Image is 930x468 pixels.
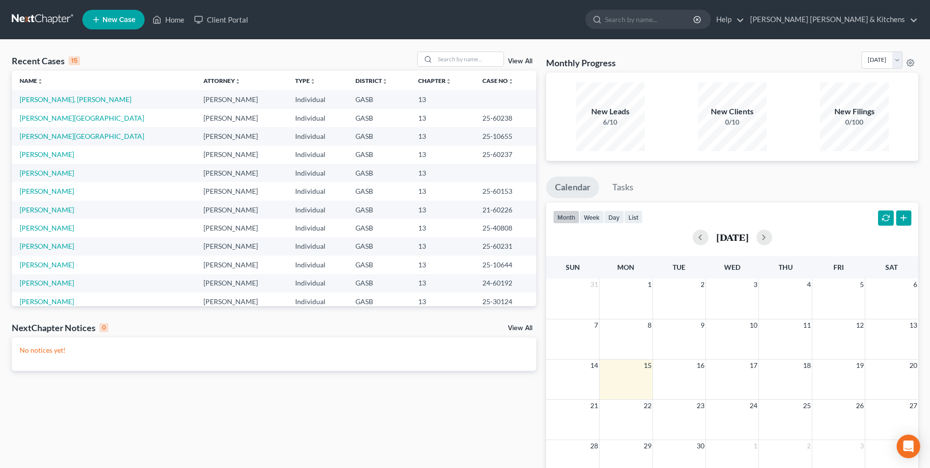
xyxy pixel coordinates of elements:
[566,263,580,271] span: Sun
[348,292,410,311] td: GASB
[475,256,536,274] td: 25-10644
[673,263,685,271] span: Tue
[579,210,604,224] button: week
[287,219,348,237] td: Individual
[589,279,599,290] span: 31
[589,440,599,452] span: 28
[859,440,865,452] span: 3
[820,106,889,117] div: New Filings
[700,319,705,331] span: 9
[647,279,653,290] span: 1
[102,16,135,24] span: New Case
[749,400,758,412] span: 24
[20,224,74,232] a: [PERSON_NAME]
[20,297,74,306] a: [PERSON_NAME]
[753,279,758,290] span: 3
[410,146,475,164] td: 13
[576,117,645,127] div: 6/10
[475,146,536,164] td: 25-60237
[624,210,643,224] button: list
[348,201,410,219] td: GASB
[802,400,812,412] span: 25
[855,400,865,412] span: 26
[348,182,410,200] td: GASB
[410,109,475,127] td: 13
[287,127,348,145] td: Individual
[855,360,865,371] span: 19
[287,256,348,274] td: Individual
[410,274,475,292] td: 13
[711,11,744,28] a: Help
[716,232,749,242] h2: [DATE]
[546,177,599,198] a: Calendar
[475,182,536,200] td: 25-60153
[20,242,74,250] a: [PERSON_NAME]
[908,400,918,412] span: 27
[12,55,80,67] div: Recent Cases
[20,187,74,195] a: [PERSON_NAME]
[287,90,348,108] td: Individual
[196,256,287,274] td: [PERSON_NAME]
[643,440,653,452] span: 29
[20,150,74,158] a: [PERSON_NAME]
[589,360,599,371] span: 14
[348,109,410,127] td: GASB
[196,237,287,256] td: [PERSON_NAME]
[20,260,74,269] a: [PERSON_NAME]
[410,256,475,274] td: 13
[508,58,532,65] a: View All
[196,292,287,311] td: [PERSON_NAME]
[410,237,475,256] td: 13
[20,77,43,84] a: Nameunfold_more
[348,146,410,164] td: GASB
[287,109,348,127] td: Individual
[897,435,920,458] div: Open Intercom Messenger
[20,279,74,287] a: [PERSON_NAME]
[753,440,758,452] span: 1
[475,237,536,256] td: 25-60231
[20,345,528,355] p: No notices yet!
[348,90,410,108] td: GASB
[749,360,758,371] span: 17
[833,263,844,271] span: Fri
[189,11,253,28] a: Client Portal
[196,274,287,292] td: [PERSON_NAME]
[410,164,475,182] td: 13
[696,360,705,371] span: 16
[196,219,287,237] td: [PERSON_NAME]
[475,127,536,145] td: 25-10655
[749,319,758,331] span: 10
[287,292,348,311] td: Individual
[617,263,634,271] span: Mon
[475,109,536,127] td: 25-60238
[604,210,624,224] button: day
[418,77,452,84] a: Chapterunfold_more
[647,319,653,331] span: 8
[410,90,475,108] td: 13
[643,400,653,412] span: 22
[698,106,767,117] div: New Clients
[603,177,642,198] a: Tasks
[287,237,348,256] td: Individual
[908,360,918,371] span: 20
[885,263,898,271] span: Sat
[802,360,812,371] span: 18
[410,219,475,237] td: 13
[287,201,348,219] td: Individual
[348,219,410,237] td: GASB
[20,132,144,140] a: [PERSON_NAME][GEOGRAPHIC_DATA]
[69,56,80,65] div: 15
[446,78,452,84] i: unfold_more
[20,206,74,214] a: [PERSON_NAME]
[546,57,616,69] h3: Monthly Progress
[779,263,793,271] span: Thu
[475,292,536,311] td: 25-30124
[508,78,514,84] i: unfold_more
[12,322,108,334] div: NextChapter Notices
[700,279,705,290] span: 2
[355,77,388,84] a: Districtunfold_more
[348,164,410,182] td: GASB
[576,106,645,117] div: New Leads
[20,114,144,122] a: [PERSON_NAME][GEOGRAPHIC_DATA]
[475,274,536,292] td: 24-60192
